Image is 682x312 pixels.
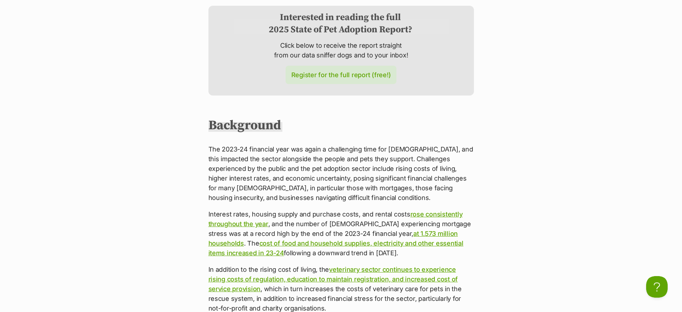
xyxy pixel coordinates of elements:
[208,230,458,247] a: at 1.573 million households
[208,210,463,228] a: rose consistently throughout the year
[208,144,474,202] p: The 2023-24 financial year was again a challenging time for [DEMOGRAPHIC_DATA], and this impacted...
[286,66,397,84] a: Register for the full report (free!)
[208,117,281,134] b: Background
[234,41,449,60] p: Click below to receive the report straight from our data sniffer dogs and to your inbox!
[208,239,464,257] a: cost of food and household supplies, electricity and other essential items increased in 23-24
[208,209,474,258] p: Interest rates, housing supply and purchase costs, and rental costs , and the number of [DEMOGRAP...
[646,276,668,298] iframe: Help Scout Beacon - Open
[234,11,449,36] h2: Interested in reading the full 2025 State of Pet Adoption Report?
[208,266,458,293] a: veterinary sector continues to experience rising costs of regulation, education to maintain regis...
